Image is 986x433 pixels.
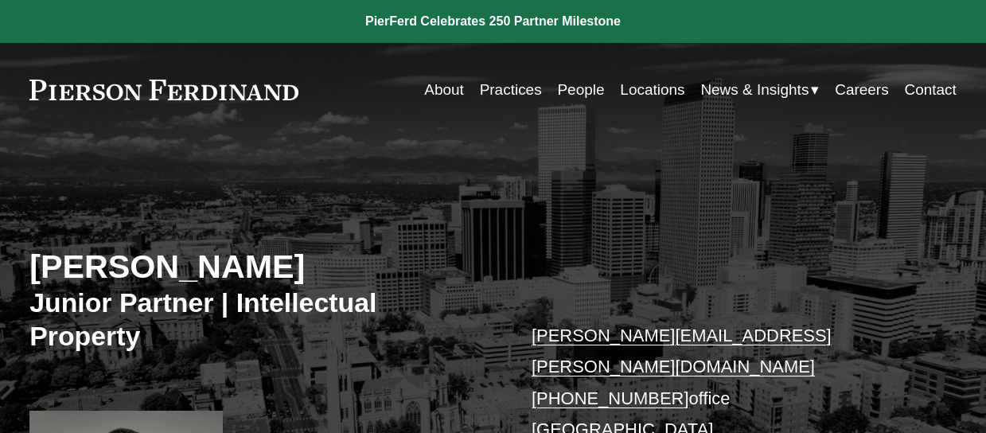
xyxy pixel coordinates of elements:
a: Locations [620,75,684,105]
h3: Junior Partner | Intellectual Property [29,287,493,353]
h2: [PERSON_NAME] [29,247,493,287]
a: Contact [904,75,956,105]
a: Careers [835,75,888,105]
a: folder dropdown [700,75,819,105]
a: Practices [480,75,542,105]
a: [PERSON_NAME][EMAIL_ADDRESS][PERSON_NAME][DOMAIN_NAME] [532,326,832,377]
a: About [424,75,464,105]
a: [PHONE_NUMBER] [532,388,688,408]
span: News & Insights [700,76,809,103]
a: People [557,75,604,105]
